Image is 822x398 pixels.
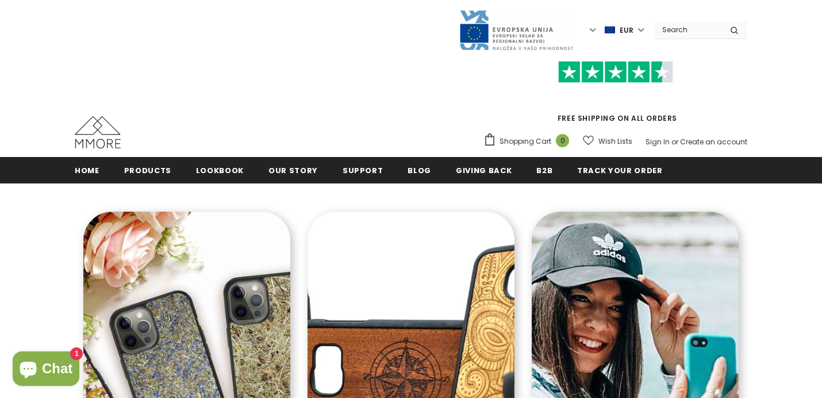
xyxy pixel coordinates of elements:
span: Track your order [577,165,662,176]
span: 0 [556,134,569,147]
span: or [671,137,678,147]
span: Giving back [456,165,512,176]
a: Our Story [268,157,318,183]
a: Create an account [680,137,747,147]
img: Trust Pilot Stars [558,61,673,83]
span: support [343,165,383,176]
a: Shopping Cart 0 [483,133,575,150]
img: MMORE Cases [75,116,121,148]
a: Javni Razpis [459,25,574,35]
a: Products [124,157,171,183]
a: Blog [408,157,431,183]
img: Javni Razpis [459,9,574,51]
inbox-online-store-chat: Shopify online store chat [9,351,83,389]
span: Blog [408,165,431,176]
a: Giving back [456,157,512,183]
span: Lookbook [196,165,244,176]
span: Products [124,165,171,176]
span: B2B [536,165,552,176]
span: FREE SHIPPING ON ALL ORDERS [483,66,747,123]
a: Lookbook [196,157,244,183]
span: EUR [620,25,633,36]
span: Shopping Cart [500,136,551,147]
a: Track your order [577,157,662,183]
a: B2B [536,157,552,183]
span: Home [75,165,99,176]
iframe: Customer reviews powered by Trustpilot [483,83,747,113]
span: Our Story [268,165,318,176]
a: support [343,157,383,183]
a: Wish Lists [583,131,632,151]
span: Wish Lists [598,136,632,147]
a: Home [75,157,99,183]
input: Search Site [655,21,721,38]
a: Sign In [646,137,670,147]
